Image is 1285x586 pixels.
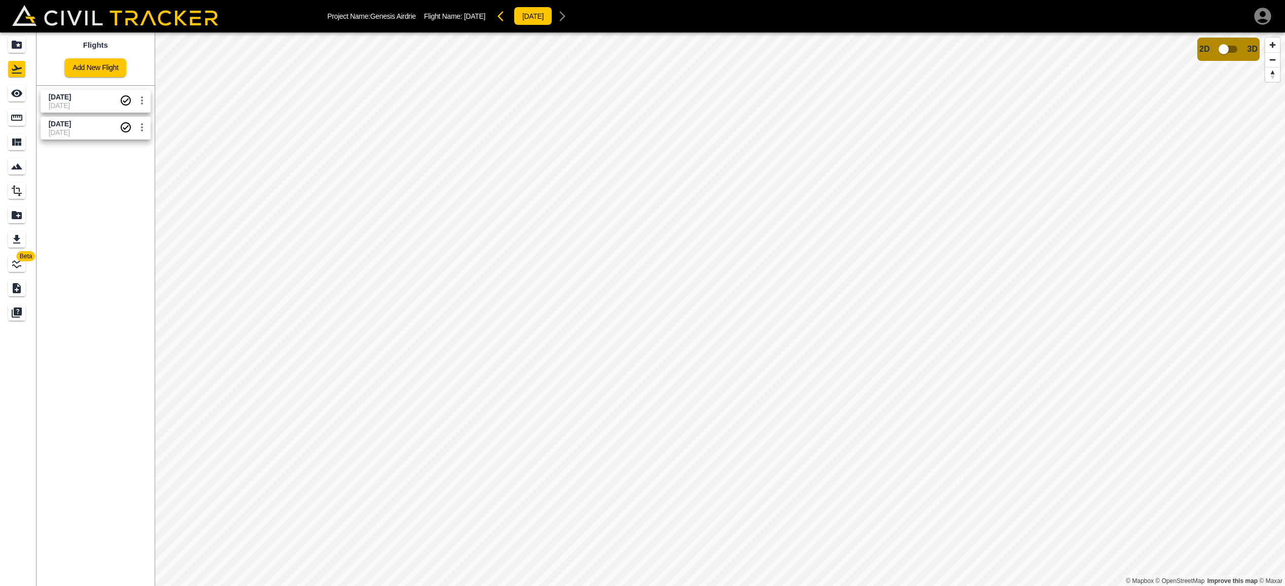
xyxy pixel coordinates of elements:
[1265,52,1280,67] button: Zoom out
[1207,577,1258,584] a: Map feedback
[155,32,1285,586] canvas: Map
[328,12,416,20] p: Project Name: Genesis Airdrie
[1265,67,1280,82] button: Reset bearing to north
[464,12,485,20] span: [DATE]
[1199,45,1209,54] span: 2D
[424,12,485,20] p: Flight Name:
[1259,577,1282,584] a: Maxar
[1156,577,1205,584] a: OpenStreetMap
[12,5,218,26] img: Civil Tracker
[1247,45,1258,54] span: 3D
[514,7,552,25] button: [DATE]
[1265,38,1280,52] button: Zoom in
[1126,577,1154,584] a: Mapbox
